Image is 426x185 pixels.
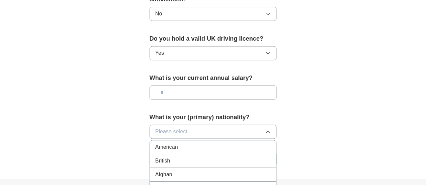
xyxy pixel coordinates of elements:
span: Please select... [155,128,192,136]
label: What is your current annual salary? [150,74,277,83]
button: Yes [150,46,277,60]
span: British [155,157,170,165]
span: Yes [155,49,164,57]
button: No [150,7,277,21]
span: No [155,10,162,18]
span: Afghan [155,171,172,179]
span: American [155,143,178,151]
label: Do you hold a valid UK driving licence? [150,34,277,43]
label: What is your (primary) nationality? [150,113,277,122]
button: Please select... [150,125,277,139]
